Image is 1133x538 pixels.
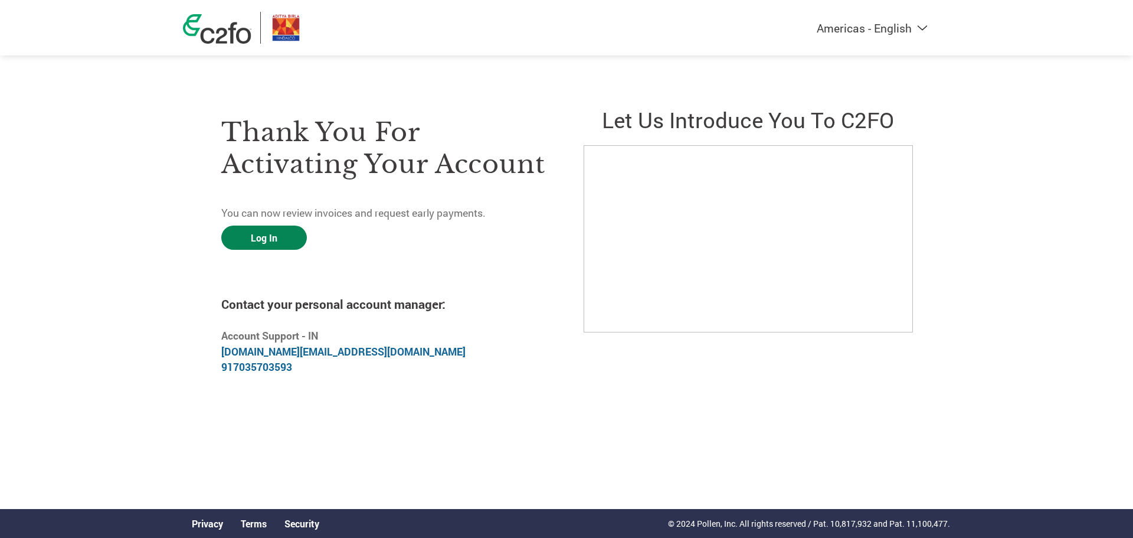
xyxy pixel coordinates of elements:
[584,105,912,134] h2: Let us introduce you to C2FO
[241,517,267,530] a: Terms
[221,345,466,358] a: [DOMAIN_NAME][EMAIL_ADDRESS][DOMAIN_NAME]
[192,517,223,530] a: Privacy
[284,517,319,530] a: Security
[270,12,302,44] img: Hindalco
[668,517,950,530] p: © 2024 Pollen, Inc. All rights reserved / Pat. 10,817,932 and Pat. 11,100,477.
[221,296,549,312] h4: Contact your personal account manager:
[584,145,913,332] iframe: C2FO Introduction Video
[221,206,549,221] p: You can now review invoices and request early payments.
[221,116,549,180] h3: Thank you for activating your account
[183,14,251,44] img: c2fo logo
[221,226,307,250] a: Log In
[221,329,318,343] b: Account Support - IN
[221,360,292,374] a: 917035703593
